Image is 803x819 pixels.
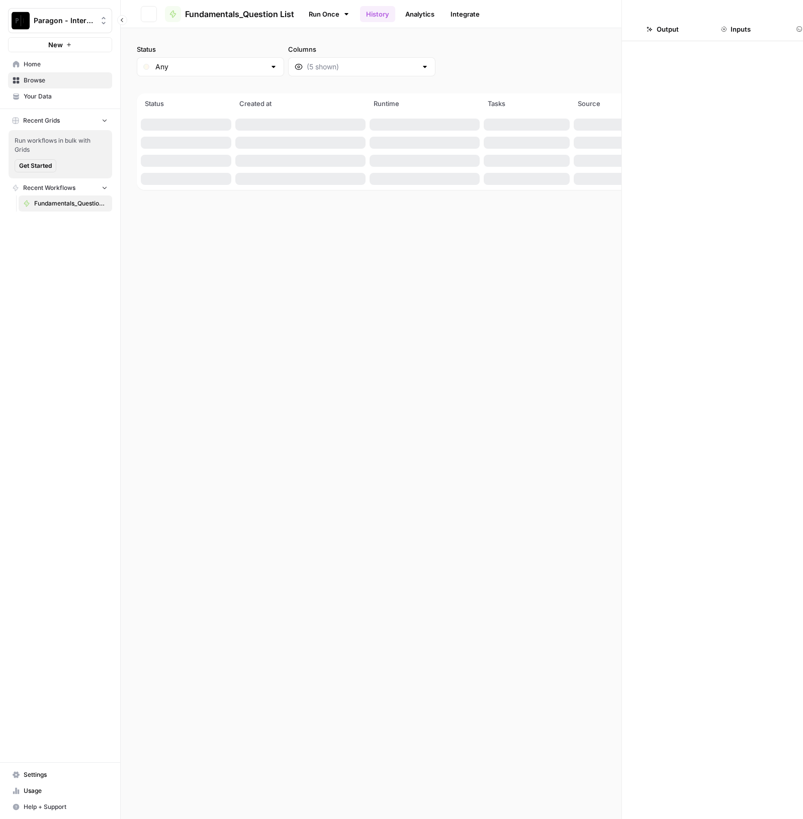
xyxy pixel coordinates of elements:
[482,93,572,116] th: Tasks
[165,6,294,22] a: Fundamentals_Question List
[8,767,112,783] a: Settings
[360,6,395,22] a: History
[8,180,112,195] button: Recent Workflows
[368,93,482,116] th: Runtime
[399,6,440,22] a: Analytics
[24,786,108,795] span: Usage
[24,770,108,779] span: Settings
[233,93,368,116] th: Created at
[701,21,770,37] button: Inputs
[15,136,106,154] span: Run workflows in bulk with Grids
[8,56,112,72] a: Home
[8,113,112,128] button: Recent Grids
[8,37,112,52] button: New
[23,183,75,192] span: Recent Workflows
[24,802,108,811] span: Help + Support
[23,116,60,125] span: Recent Grids
[302,6,356,23] a: Run Once
[288,44,435,54] label: Columns
[628,21,697,37] button: Output
[19,161,52,170] span: Get Started
[8,88,112,105] a: Your Data
[34,199,108,208] span: Fundamentals_Question List
[24,92,108,101] span: Your Data
[19,195,112,212] a: Fundamentals_Question List
[8,8,112,33] button: Workspace: Paragon - Internal Usage
[12,12,30,30] img: Paragon - Internal Usage Logo
[185,8,294,20] span: Fundamentals_Question List
[444,6,486,22] a: Integrate
[8,783,112,799] a: Usage
[48,40,63,50] span: New
[139,93,233,116] th: Status
[8,799,112,815] button: Help + Support
[15,159,56,172] button: Get Started
[24,76,108,85] span: Browse
[8,72,112,88] a: Browse
[155,62,265,72] input: Any
[137,44,284,54] label: Status
[24,60,108,69] span: Home
[307,62,417,72] input: (5 shown)
[34,16,95,26] span: Paragon - Internal Usage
